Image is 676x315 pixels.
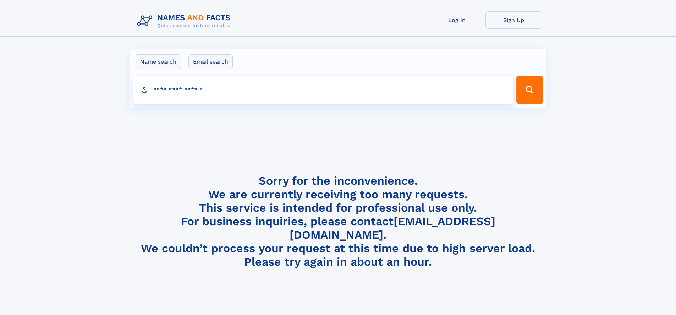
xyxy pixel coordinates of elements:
[136,54,181,69] label: Name search
[133,76,513,104] input: search input
[290,214,495,241] a: [EMAIL_ADDRESS][DOMAIN_NAME]
[485,11,542,29] a: Sign Up
[516,76,543,104] button: Search Button
[429,11,485,29] a: Log In
[188,54,233,69] label: Email search
[134,174,542,269] h4: Sorry for the inconvenience. We are currently receiving too many requests. This service is intend...
[134,11,236,31] img: Logo Names and Facts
